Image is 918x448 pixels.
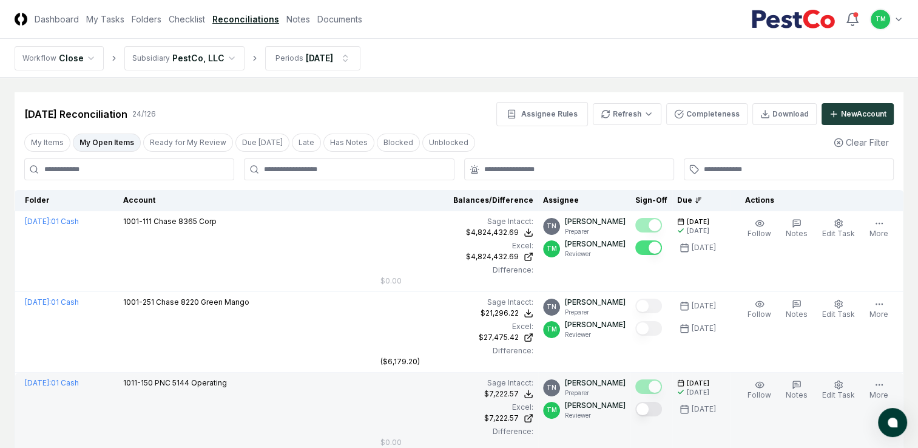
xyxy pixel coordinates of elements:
[212,13,279,25] a: Reconciliations
[479,332,519,343] div: $27,475.42
[565,319,626,330] p: [PERSON_NAME]
[841,109,886,120] div: New Account
[820,378,857,403] button: Edit Task
[692,242,716,253] div: [DATE]
[745,297,774,322] button: Follow
[323,134,374,152] button: Has Notes
[377,134,420,152] button: Blocked
[745,216,774,242] button: Follow
[565,227,626,236] p: Preparer
[547,406,557,415] span: TM
[380,297,533,308] div: Sage Intacct :
[687,226,709,236] div: [DATE]
[15,13,27,25] img: Logo
[751,10,835,29] img: PestCo logo
[132,109,156,120] div: 24 / 126
[565,330,626,339] p: Reviewer
[380,240,533,251] div: Excel:
[380,402,533,413] div: Excel:
[292,134,321,152] button: Late
[687,379,709,388] span: [DATE]
[481,308,533,319] button: $21,296.22
[547,302,556,311] span: TN
[745,378,774,403] button: Follow
[538,190,630,211] th: Assignee
[783,297,810,322] button: Notes
[380,321,533,332] div: Excel:
[466,251,519,262] div: $4,824,432.69
[820,297,857,322] button: Edit Task
[786,390,808,399] span: Notes
[380,413,533,424] a: $7,222.57
[235,134,289,152] button: Due Today
[317,13,362,25] a: Documents
[484,389,533,399] button: $7,222.57
[380,378,533,389] div: Sage Intacct :
[25,217,79,226] a: [DATE]:01 Cash
[35,13,79,25] a: Dashboard
[466,227,519,238] div: $4,824,432.69
[867,378,891,403] button: More
[25,378,79,387] a: [DATE]:01 Cash
[496,102,588,126] button: Assignee Rules
[867,216,891,242] button: More
[484,413,519,424] div: $7,222.57
[687,388,709,397] div: [DATE]
[752,103,817,125] button: Download
[687,217,709,226] span: [DATE]
[123,195,371,206] div: Account
[677,195,726,206] div: Due
[380,426,533,437] div: Difference:
[73,134,141,152] button: My Open Items
[265,46,360,70] button: Periods[DATE]
[154,217,217,226] span: Chase 8365 Corp
[123,378,153,387] span: 1011-150
[380,265,533,276] div: Difference:
[565,308,626,317] p: Preparer
[786,310,808,319] span: Notes
[547,325,557,334] span: TM
[783,216,810,242] button: Notes
[380,276,402,287] div: $0.00
[25,297,51,307] span: [DATE] :
[666,103,748,125] button: Completeness
[565,378,626,389] p: [PERSON_NAME]
[15,190,118,211] th: Folder
[380,345,533,356] div: Difference:
[822,103,894,125] button: NewAccount
[547,383,556,392] span: TN
[565,239,626,249] p: [PERSON_NAME]
[565,297,626,308] p: [PERSON_NAME]
[123,217,152,226] span: 1001-111
[466,227,533,238] button: $4,824,432.69
[565,411,626,420] p: Reviewer
[155,378,227,387] span: PNC 5144 Operating
[786,229,808,238] span: Notes
[635,218,662,232] button: Mark complete
[547,222,556,231] span: TN
[635,240,662,255] button: Mark complete
[376,190,538,211] th: Balances/Difference
[422,134,475,152] button: Unblocked
[565,389,626,398] p: Preparer
[692,323,716,334] div: [DATE]
[876,15,886,24] span: TM
[169,13,205,25] a: Checklist
[25,217,51,226] span: [DATE] :
[15,46,360,70] nav: breadcrumb
[275,53,303,64] div: Periods
[748,310,771,319] span: Follow
[25,378,51,387] span: [DATE] :
[132,13,161,25] a: Folders
[286,13,310,25] a: Notes
[869,8,891,30] button: TM
[635,321,662,336] button: Mark complete
[380,437,402,448] div: $0.00
[123,297,154,307] span: 1001-251
[24,134,70,152] button: My Items
[565,216,626,227] p: [PERSON_NAME]
[820,216,857,242] button: Edit Task
[635,299,662,313] button: Mark complete
[635,379,662,394] button: Mark complete
[829,131,894,154] button: Clear Filter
